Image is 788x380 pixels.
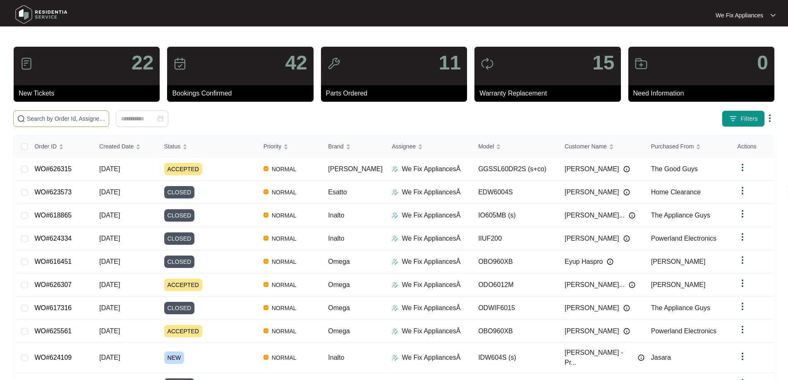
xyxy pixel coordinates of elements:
img: search-icon [17,115,25,123]
p: We Fix AppliancesÂ [402,257,460,267]
img: Vercel Logo [263,259,268,264]
td: IIUF200 [472,227,558,250]
span: [PERSON_NAME] [328,165,383,172]
span: Inalto [328,212,344,219]
p: We Fix Appliances [716,11,763,19]
img: Assigner Icon [392,166,398,172]
span: Brand [328,142,343,151]
input: Search by Order Id, Assignee Name, Customer Name, Brand and Model [27,114,105,123]
span: [DATE] [99,327,120,335]
img: Vercel Logo [263,213,268,217]
th: Brand [321,136,385,158]
img: Assigner Icon [392,354,398,361]
p: 0 [757,53,768,73]
img: Vercel Logo [263,236,268,241]
img: Info icon [638,354,644,361]
img: Vercel Logo [263,189,268,194]
p: Warranty Replacement [479,88,620,98]
th: Status [158,136,257,158]
span: Powerland Electronics [651,327,716,335]
span: CLOSED [164,209,195,222]
img: dropdown arrow [738,232,747,242]
img: Info icon [629,212,635,219]
p: 11 [439,53,461,73]
img: Info icon [623,189,630,196]
td: EDW6004S [472,181,558,204]
img: dropdown arrow [738,163,747,172]
a: WO#618865 [34,212,72,219]
span: NORMAL [268,210,300,220]
img: dropdown arrow [738,255,747,265]
img: Vercel Logo [263,328,268,333]
p: We Fix AppliancesÂ [402,164,460,174]
span: Omega [328,258,350,265]
img: Info icon [629,282,635,288]
span: Priority [263,142,282,151]
img: Assigner Icon [392,328,398,335]
span: CLOSED [164,232,195,245]
img: dropdown arrow [738,186,747,196]
p: Need Information [633,88,774,98]
span: [DATE] [99,281,120,288]
p: 22 [132,53,153,73]
td: OBO960XB [472,320,558,343]
p: We Fix AppliancesÂ [402,234,460,244]
img: Info icon [607,258,613,265]
img: dropdown arrow [771,13,776,17]
th: Actions [731,136,774,158]
span: Home Clearance [651,189,701,196]
img: icon [481,57,494,70]
img: dropdown arrow [738,351,747,361]
span: [PERSON_NAME] [651,258,706,265]
img: dropdown arrow [738,209,747,219]
span: [DATE] [99,165,120,172]
span: [PERSON_NAME] [565,326,619,336]
img: dropdown arrow [738,278,747,288]
img: residentia service logo [12,2,70,27]
span: NORMAL [268,280,300,290]
img: Vercel Logo [263,166,268,171]
a: WO#626307 [34,281,72,288]
span: [DATE] [99,235,120,242]
span: [PERSON_NAME] [651,281,706,288]
img: Vercel Logo [263,355,268,360]
span: NORMAL [268,257,300,267]
span: ACCEPTED [164,325,202,337]
span: ACCEPTED [164,279,202,291]
span: [DATE] [99,258,120,265]
span: [PERSON_NAME] [565,234,619,244]
img: Vercel Logo [263,305,268,310]
img: icon [20,57,33,70]
span: Eyup Haspro [565,257,603,267]
span: NORMAL [268,353,300,363]
span: [PERSON_NAME]... [565,280,625,290]
p: 15 [592,53,614,73]
img: Assigner Icon [392,189,398,196]
img: Assigner Icon [392,235,398,242]
span: [PERSON_NAME] [565,164,619,174]
a: WO#626315 [34,165,72,172]
a: WO#624334 [34,235,72,242]
img: icon [327,57,340,70]
img: Vercel Logo [263,282,268,287]
span: Purchased From [651,142,694,151]
p: 42 [285,53,307,73]
span: Omega [328,304,350,311]
th: Created Date [93,136,158,158]
a: WO#624109 [34,354,72,361]
img: icon [173,57,187,70]
p: We Fix AppliancesÂ [402,187,460,197]
span: CLOSED [164,186,195,198]
th: Purchased From [644,136,731,158]
td: IO605MB (s) [472,204,558,227]
img: Assigner Icon [392,258,398,265]
img: Assigner Icon [392,282,398,288]
img: icon [635,57,648,70]
span: CLOSED [164,302,195,314]
span: Jasara [651,354,671,361]
span: Inalto [328,235,344,242]
a: WO#625561 [34,327,72,335]
span: The Appliance Guys [651,304,710,311]
span: NORMAL [268,326,300,336]
th: Customer Name [558,136,644,158]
